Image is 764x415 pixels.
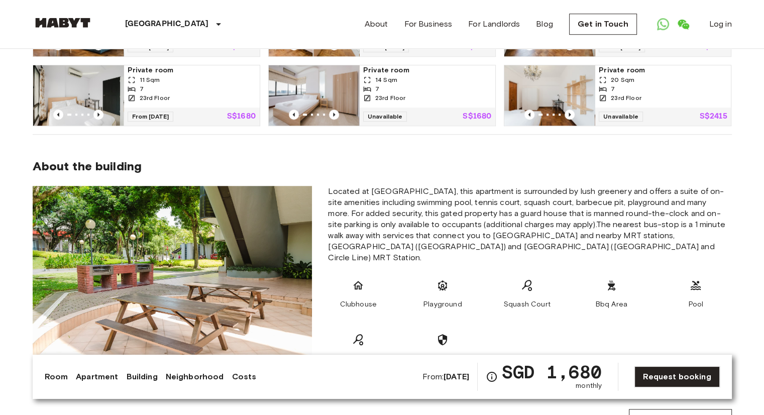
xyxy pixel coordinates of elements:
a: Marketing picture of unit SG-01-108-001-007Previous imagePrevious imagePrivate room14 Sqm723rd Fl... [268,65,496,126]
a: Neighborhood [166,371,224,383]
span: 23rd Floor [375,93,406,102]
img: Habyt [33,18,93,28]
button: Previous image [565,110,575,120]
span: From: [422,371,469,382]
button: Previous image [289,110,299,120]
a: Building [126,371,157,383]
span: 23rd Floor [140,93,170,102]
a: Room [45,371,68,383]
a: Open WeChat [673,14,693,34]
a: Apartment [76,371,118,383]
img: Placeholder image [33,186,312,372]
p: S$2625 [227,43,256,51]
p: S$1680 [227,113,256,121]
a: Marketing picture of unit SG-01-108-001-004Previous imagePrevious imagePrivate room20 Sqm723rd Fl... [504,65,731,126]
b: [DATE] [444,372,469,381]
img: Marketing picture of unit SG-01-108-001-006 [33,65,124,126]
span: Security [429,354,457,364]
span: Private room [128,65,256,75]
p: [GEOGRAPHIC_DATA] [125,18,209,30]
a: For Landlords [468,18,520,30]
a: Costs [232,371,256,383]
a: About [365,18,388,30]
svg: Check cost overview for full price breakdown. Please note that discounts apply to new joiners onl... [486,371,498,383]
span: 14 Sqm [375,75,397,84]
span: Pool [688,299,703,309]
p: S$2415 [700,43,727,51]
span: 7 [375,84,379,93]
span: Squash Court [504,299,551,309]
span: Tennis Court [337,354,380,364]
img: Marketing picture of unit SG-01-108-001-004 [504,65,595,126]
p: S$1680 [463,113,491,121]
button: Previous image [93,110,103,120]
a: Request booking [634,366,719,387]
button: Previous image [524,110,534,120]
span: Private room [599,65,727,75]
button: Previous image [53,110,63,120]
span: Playground [423,299,462,309]
span: 7 [611,84,615,93]
span: 11 Sqm [140,75,160,84]
span: monthly [576,381,602,391]
span: 7 [140,84,144,93]
span: 20 Sqm [611,75,634,84]
a: Open WhatsApp [653,14,673,34]
span: Clubhouse [340,299,377,309]
p: S$2415 [464,43,491,51]
span: Unavailable [363,112,407,122]
a: Blog [536,18,553,30]
p: S$2415 [700,113,727,121]
span: Located at [GEOGRAPHIC_DATA], this apartment is surrounded by lush greenery and offers a suite of... [328,186,731,263]
span: About the building [33,159,142,174]
a: Marketing picture of unit SG-01-108-001-006Previous imagePrevious imagePrivate room11 Sqm723rd Fl... [33,65,260,126]
a: For Business [404,18,452,30]
span: Private room [363,65,491,75]
a: Get in Touch [569,14,637,35]
span: From [DATE] [128,112,174,122]
span: Bbq Area [596,299,627,309]
span: Unavailable [599,112,643,122]
button: Previous image [329,110,339,120]
span: 23rd Floor [611,93,641,102]
span: SGD 1,680 [502,363,602,381]
img: Marketing picture of unit SG-01-108-001-007 [269,65,359,126]
a: Log in [709,18,732,30]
